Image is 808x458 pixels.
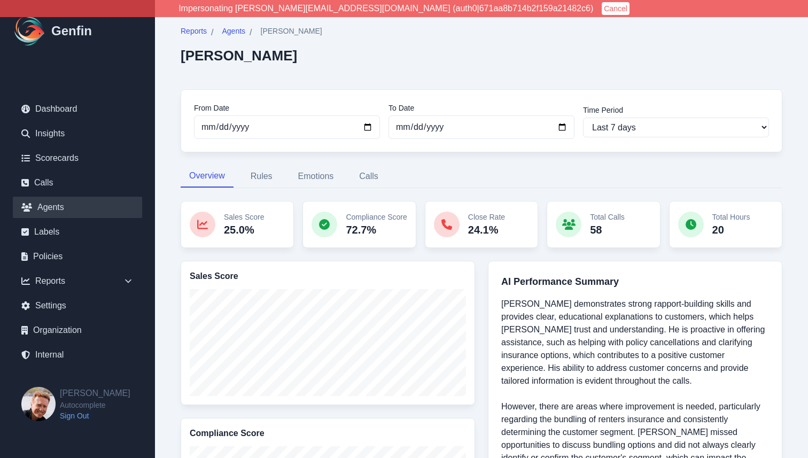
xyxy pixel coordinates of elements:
span: Autocomplete [60,400,130,410]
div: Reports [13,270,142,292]
p: 20 [712,222,750,237]
a: Labels [13,221,142,243]
p: 72.7% [346,222,407,237]
span: / [250,26,252,39]
span: [PERSON_NAME] [261,26,322,36]
button: Cancel [602,2,630,15]
p: Total Hours [712,212,750,222]
a: Agents [222,26,245,39]
h3: AI Performance Summary [501,274,769,289]
p: Close Rate [468,212,505,222]
a: Internal [13,344,142,366]
p: Compliance Score [346,212,407,222]
img: Logo [13,14,47,48]
a: Reports [181,26,207,39]
a: Agents [13,197,142,218]
label: To Date [389,103,574,113]
p: 24.1% [468,222,505,237]
a: Insights [13,123,142,144]
p: 25.0% [224,222,264,237]
h3: Compliance Score [190,427,466,440]
p: Total Calls [590,212,625,222]
a: Policies [13,246,142,267]
button: Overview [181,165,234,188]
h2: [PERSON_NAME] [181,48,322,64]
span: / [211,26,213,39]
h1: Genfin [51,22,92,40]
a: Scorecards [13,148,142,169]
a: Calls [13,172,142,193]
label: Time Period [583,105,769,115]
h3: Sales Score [190,270,466,283]
p: 58 [590,222,625,237]
span: Reports [181,26,207,36]
p: Sales Score [224,212,264,222]
a: Organization [13,320,142,341]
span: Agents [222,26,245,36]
button: Calls [351,165,387,188]
button: Emotions [290,165,343,188]
a: Sign Out [60,410,130,421]
label: From Date [194,103,380,113]
img: Brian Dunagan [21,387,56,421]
a: Settings [13,295,142,316]
a: Dashboard [13,98,142,120]
button: Rules [242,165,281,188]
h2: [PERSON_NAME] [60,387,130,400]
